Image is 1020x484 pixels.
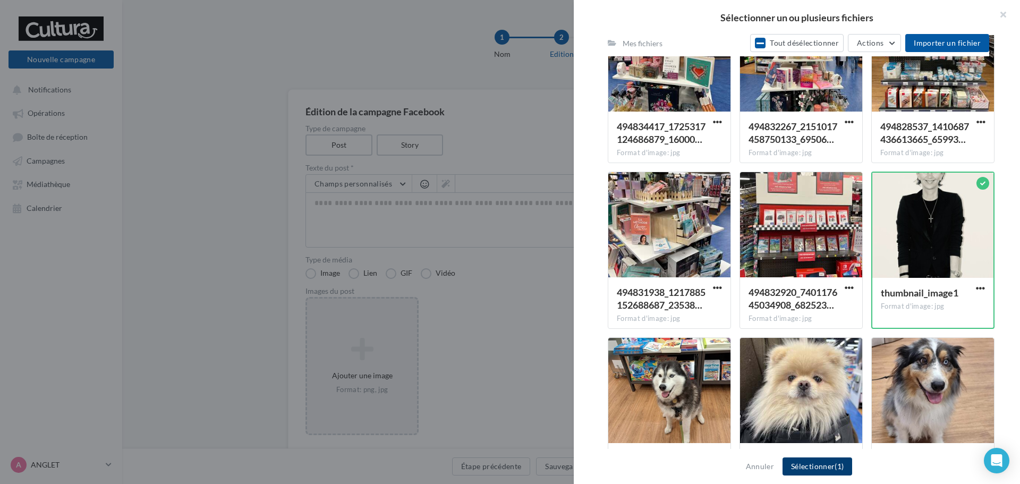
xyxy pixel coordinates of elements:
button: Tout désélectionner [750,34,844,52]
button: Actions [848,34,901,52]
div: Format d'image: jpg [880,148,985,158]
div: Format d'image: jpg [749,148,854,158]
div: Format d'image: jpg [881,302,985,311]
h2: Sélectionner un ou plusieurs fichiers [591,13,1003,22]
div: Format d'image: jpg [617,148,722,158]
button: Annuler [742,460,778,473]
span: Importer un fichier [914,38,981,47]
span: thumbnail_image1 [881,287,958,299]
button: Importer un fichier [905,34,989,52]
span: 494834417_1725317124686879_1600069306182379343_n [617,121,705,145]
div: Format d'image: jpg [749,314,854,324]
span: 494832267_2151017458750133_6950603838246374380_n [749,121,837,145]
span: Actions [857,38,883,47]
div: Open Intercom Messenger [984,448,1009,473]
span: 494831938_1217885152688687_2353866174044542491_n [617,286,705,311]
span: (1) [835,462,844,471]
div: Format d'image: jpg [617,314,722,324]
span: 494832920_740117645034908_6825236876238808770_n [749,286,837,311]
button: Sélectionner(1) [783,457,852,475]
span: 494828537_1410687436613665_6599314842134865802_n [880,121,969,145]
div: Mes fichiers [623,38,662,49]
